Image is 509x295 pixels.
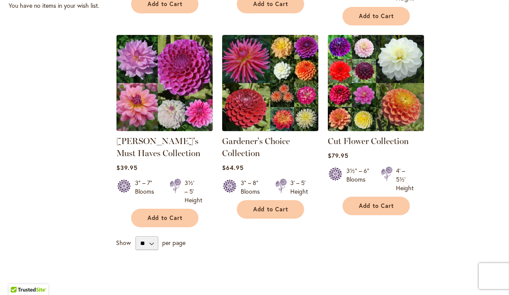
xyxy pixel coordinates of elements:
[342,197,410,215] button: Add to Cart
[222,163,244,172] span: $64.95
[359,13,394,20] span: Add to Cart
[148,214,183,222] span: Add to Cart
[148,0,183,8] span: Add to Cart
[131,209,198,227] button: Add to Cart
[162,239,185,247] span: per page
[396,166,414,192] div: 4' – 5½' Height
[253,0,289,8] span: Add to Cart
[116,163,138,172] span: $39.95
[135,179,159,204] div: 3" – 7" Blooms
[342,7,410,25] button: Add to Cart
[328,125,424,133] a: CUT FLOWER COLLECTION
[253,206,289,213] span: Add to Cart
[222,35,318,131] img: Gardener's Choice Collection
[9,1,111,10] div: You have no items in your wish list.
[116,239,131,247] span: Show
[328,136,409,146] a: Cut Flower Collection
[328,151,349,160] span: $79.95
[346,166,371,192] div: 3½" – 6" Blooms
[116,125,213,133] a: Heather's Must Haves Collection
[237,200,304,219] button: Add to Cart
[222,136,290,158] a: Gardener's Choice Collection
[328,35,424,131] img: CUT FLOWER COLLECTION
[290,179,308,196] div: 3' – 5' Height
[116,35,213,131] img: Heather's Must Haves Collection
[6,264,31,289] iframe: Launch Accessibility Center
[185,179,202,204] div: 3½' – 5' Height
[222,125,318,133] a: Gardener's Choice Collection
[241,179,265,196] div: 3" – 8" Blooms
[116,136,201,158] a: [PERSON_NAME]'s Must Haves Collection
[359,202,394,210] span: Add to Cart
